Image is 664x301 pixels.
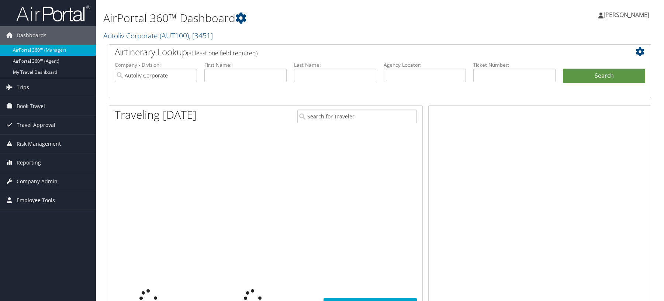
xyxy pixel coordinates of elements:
[17,78,29,97] span: Trips
[17,172,58,191] span: Company Admin
[17,26,46,45] span: Dashboards
[115,61,197,69] label: Company - Division:
[384,61,466,69] label: Agency Locator:
[189,31,213,41] span: , [ 3451 ]
[160,31,189,41] span: ( AUT100 )
[17,153,41,172] span: Reporting
[204,61,287,69] label: First Name:
[17,97,45,115] span: Book Travel
[16,5,90,22] img: airportal-logo.png
[17,191,55,210] span: Employee Tools
[604,11,649,19] span: [PERSON_NAME]
[187,49,257,57] span: (at least one field required)
[115,107,197,122] h1: Traveling [DATE]
[598,4,657,26] a: [PERSON_NAME]
[17,116,55,134] span: Travel Approval
[297,110,417,123] input: Search for Traveler
[103,10,472,26] h1: AirPortal 360™ Dashboard
[115,46,600,58] h2: Airtinerary Lookup
[17,135,61,153] span: Risk Management
[473,61,556,69] label: Ticket Number:
[294,61,376,69] label: Last Name:
[563,69,645,83] button: Search
[103,31,213,41] a: Autoliv Corporate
